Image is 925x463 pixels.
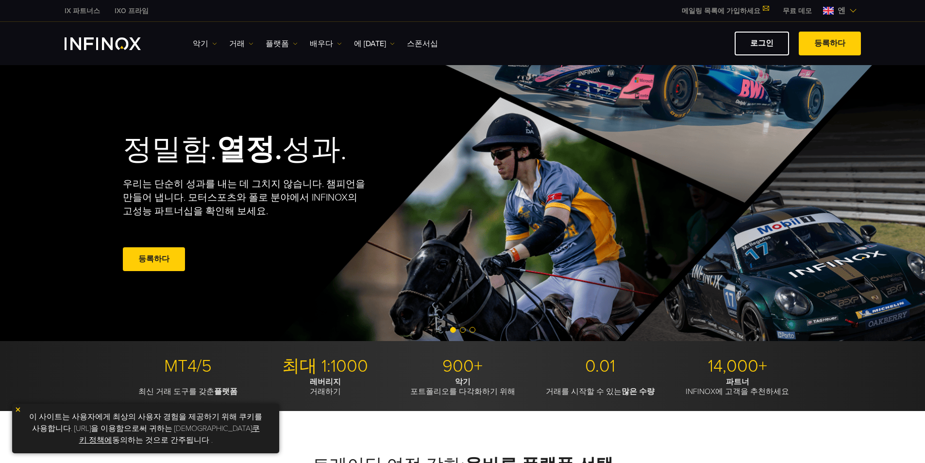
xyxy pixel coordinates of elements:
[455,377,471,387] font: 악기
[310,39,333,49] font: 배우다
[282,132,347,167] font: 성과.
[354,39,386,49] font: 에 [DATE]
[410,387,515,396] font: 포트폴리오를 다각화하기 위해
[686,387,789,396] font: INFINOX에 고객을 추천하세요
[750,38,774,48] font: 로그인
[112,435,213,445] font: 동의하는 것으로 간주됩니다 .
[266,38,298,50] a: 플랫폼
[138,254,169,264] font: 등록하다
[310,38,342,50] a: 배우다
[775,6,819,16] a: 인피녹스 메뉴
[708,356,767,377] font: 14,000+
[674,7,775,15] a: 메일링 목록에 가입하세요
[193,39,208,49] font: 악기
[407,39,438,49] font: 스폰서십
[138,387,214,396] font: 최신 거래 도구를 갖춘
[123,247,185,271] a: 등록하다
[814,38,845,48] font: 등록하다
[682,7,760,15] font: 메일링 목록에 가입하세요
[29,412,262,433] font: 이 사이트는 사용자에게 최상의 사용자 경험을 제공하기 위해 쿠키를 사용합니다. [URL]을 이용함으로써 귀하는 [DEMOGRAPHIC_DATA]
[115,7,149,15] font: IXO 프라임
[838,6,845,16] font: 엔
[229,39,245,49] font: 거래
[310,377,341,387] font: 레버리지
[65,7,100,15] font: IX 파트너스
[799,32,861,55] a: 등록하다
[15,406,21,413] img: 노란색 닫기 아이콘
[407,38,438,50] a: 스폰서십
[735,32,789,55] a: 로그인
[266,39,289,49] font: 플랫폼
[57,6,107,16] a: 인피녹스
[354,38,395,50] a: 에 [DATE]
[217,132,282,167] font: 열정.
[783,7,812,15] font: 무료 데모
[622,387,655,396] font: 많은 수량
[470,327,475,333] span: 슬라이드 3으로 이동
[460,327,466,333] span: 슬라이드 2로 이동
[442,356,483,377] font: 900+
[123,132,217,167] font: 정밀함.
[164,356,212,377] font: MT4/5
[107,6,156,16] a: 인피녹스
[229,38,253,50] a: 거래
[450,327,456,333] span: 슬라이드 1로 이동
[65,37,164,50] a: INFINOX 로고
[726,377,749,387] font: 파트너
[123,178,365,217] font: 우리는 단순히 성과를 내는 데 그치지 않습니다. 챔피언을 만들어 냅니다. 모터스포츠와 폴로 분야에서 INFINOX의 고성능 파트너십을 확인해 보세요.
[546,387,622,396] font: 거래를 시작할 수 있는
[193,38,217,50] a: 악기
[214,387,237,396] font: 플랫폼
[585,356,615,377] font: 0.01
[282,356,368,377] font: 최대 1:1000
[310,387,341,396] font: 거래하기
